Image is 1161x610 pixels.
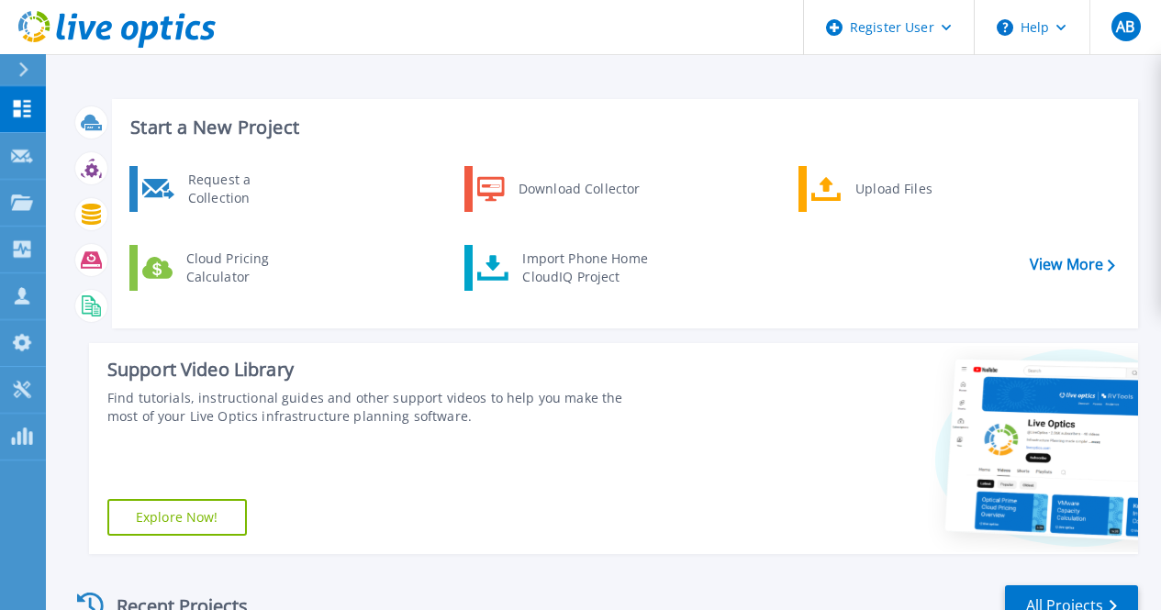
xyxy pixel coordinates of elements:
[107,389,653,426] div: Find tutorials, instructional guides and other support videos to help you make the most of your L...
[129,245,318,291] a: Cloud Pricing Calculator
[107,499,247,536] a: Explore Now!
[509,171,648,207] div: Download Collector
[130,117,1114,138] h3: Start a New Project
[513,250,656,286] div: Import Phone Home CloudIQ Project
[177,250,313,286] div: Cloud Pricing Calculator
[1116,19,1134,34] span: AB
[464,166,653,212] a: Download Collector
[107,358,653,382] div: Support Video Library
[846,171,982,207] div: Upload Files
[798,166,987,212] a: Upload Files
[179,171,313,207] div: Request a Collection
[129,166,318,212] a: Request a Collection
[1030,256,1115,273] a: View More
